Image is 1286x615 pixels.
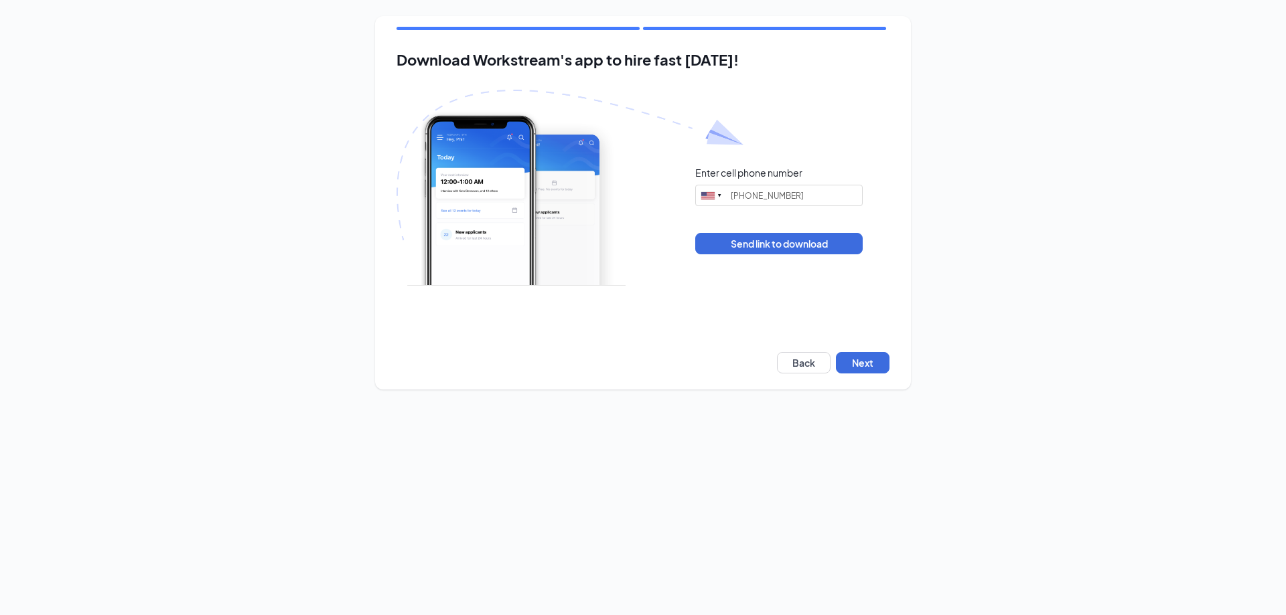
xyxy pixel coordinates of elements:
[397,90,743,286] img: Download Workstream's app with paper plane
[696,185,727,205] div: United States: +1
[397,52,889,68] h2: Download Workstream's app to hire fast [DATE]!
[777,352,831,373] button: Back
[695,233,863,254] button: Send link to download
[836,352,889,373] button: Next
[695,166,802,179] div: Enter cell phone number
